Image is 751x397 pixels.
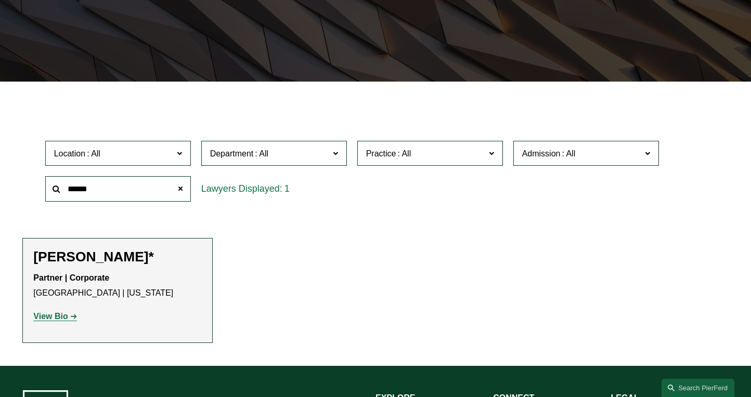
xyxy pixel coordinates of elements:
a: View Bio [33,312,77,321]
p: [GEOGRAPHIC_DATA] | [US_STATE] [33,271,202,301]
span: Location [54,149,86,158]
span: 1 [284,183,290,194]
a: Search this site [662,379,734,397]
span: Department [210,149,254,158]
strong: Partner | Corporate [33,273,109,282]
strong: View Bio [33,312,68,321]
h2: [PERSON_NAME]* [33,249,202,266]
span: Admission [522,149,561,158]
span: Practice [366,149,396,158]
